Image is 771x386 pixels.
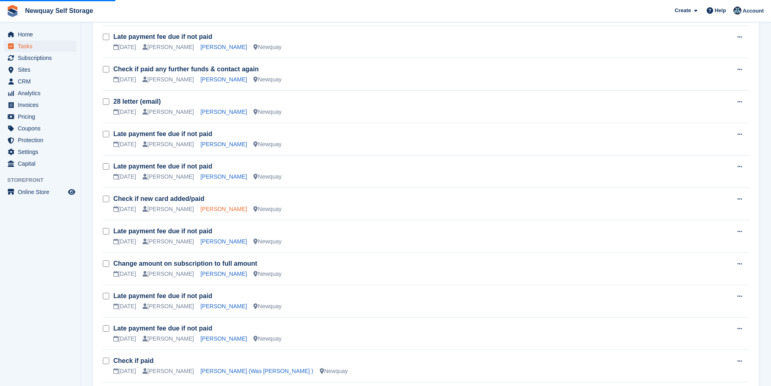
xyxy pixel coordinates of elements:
[18,186,66,198] span: Online Store
[4,186,76,198] a: menu
[18,64,66,75] span: Sites
[253,43,281,51] div: Newquay
[253,140,281,149] div: Newquay
[18,146,66,158] span: Settings
[200,109,247,115] a: [PERSON_NAME]
[4,134,76,146] a: menu
[113,33,212,40] a: Late payment fee due if not paid
[113,292,212,299] a: Late payment fee due if not paid
[18,87,66,99] span: Analytics
[142,173,194,181] div: [PERSON_NAME]
[200,303,247,309] a: [PERSON_NAME]
[253,75,281,84] div: Newquay
[715,6,726,15] span: Help
[113,237,136,246] div: [DATE]
[200,44,247,50] a: [PERSON_NAME]
[113,270,136,278] div: [DATE]
[18,123,66,134] span: Coupons
[113,66,259,73] a: Check if paid any further funds & contact again
[142,302,194,311] div: [PERSON_NAME]
[4,41,76,52] a: menu
[142,205,194,213] div: [PERSON_NAME]
[18,52,66,64] span: Subscriptions
[18,99,66,111] span: Invoices
[4,52,76,64] a: menu
[113,108,136,116] div: [DATE]
[113,325,212,332] a: Late payment fee due if not paid
[142,43,194,51] div: [PERSON_NAME]
[4,76,76,87] a: menu
[733,6,741,15] img: Colette Pearce
[18,158,66,169] span: Capital
[22,4,96,17] a: Newquay Self Storage
[4,111,76,122] a: menu
[253,205,281,213] div: Newquay
[142,335,194,343] div: [PERSON_NAME]
[253,237,281,246] div: Newquay
[675,6,691,15] span: Create
[200,206,247,212] a: [PERSON_NAME]
[113,335,136,343] div: [DATE]
[142,75,194,84] div: [PERSON_NAME]
[200,76,247,83] a: [PERSON_NAME]
[253,270,281,278] div: Newquay
[18,29,66,40] span: Home
[320,367,348,375] div: Newquay
[113,367,136,375] div: [DATE]
[142,108,194,116] div: [PERSON_NAME]
[113,173,136,181] div: [DATE]
[67,187,76,197] a: Preview store
[142,270,194,278] div: [PERSON_NAME]
[142,367,194,375] div: [PERSON_NAME]
[18,76,66,87] span: CRM
[200,271,247,277] a: [PERSON_NAME]
[253,335,281,343] div: Newquay
[7,176,81,184] span: Storefront
[113,228,212,235] a: Late payment fee due if not paid
[113,140,136,149] div: [DATE]
[4,64,76,75] a: menu
[113,130,212,137] a: Late payment fee due if not paid
[253,302,281,311] div: Newquay
[113,357,154,364] a: Check if paid
[253,108,281,116] div: Newquay
[6,5,19,17] img: stora-icon-8386f47178a22dfd0bd8f6a31ec36ba5ce8667c1dd55bd0f319d3a0aa187defe.svg
[200,173,247,180] a: [PERSON_NAME]
[113,98,161,105] a: 28 letter (email)
[113,302,136,311] div: [DATE]
[4,123,76,134] a: menu
[113,195,204,202] a: Check if new card added/paid
[253,173,281,181] div: Newquay
[113,205,136,213] div: [DATE]
[743,7,764,15] span: Account
[142,140,194,149] div: [PERSON_NAME]
[4,146,76,158] a: menu
[4,158,76,169] a: menu
[200,238,247,245] a: [PERSON_NAME]
[113,43,136,51] div: [DATE]
[200,141,247,147] a: [PERSON_NAME]
[4,87,76,99] a: menu
[4,29,76,40] a: menu
[113,163,212,170] a: Late payment fee due if not paid
[142,237,194,246] div: [PERSON_NAME]
[200,335,247,342] a: [PERSON_NAME]
[113,260,257,267] a: Change amount on subscription to full amount
[18,134,66,146] span: Protection
[18,111,66,122] span: Pricing
[113,75,136,84] div: [DATE]
[200,368,313,374] a: [PERSON_NAME] (Was [PERSON_NAME] )
[18,41,66,52] span: Tasks
[4,99,76,111] a: menu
